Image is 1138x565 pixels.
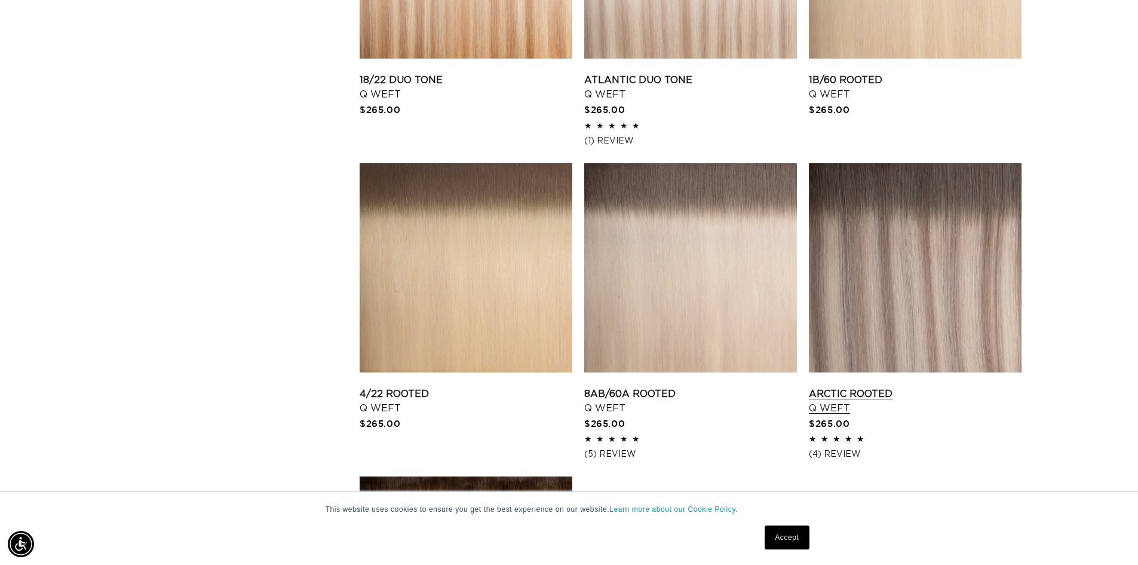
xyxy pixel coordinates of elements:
[609,505,738,514] a: Learn more about our Cookie Policy.
[809,387,1022,416] a: Arctic Rooted Q Weft
[809,73,1022,102] a: 1B/60 Rooted Q Weft
[8,531,34,557] div: Accessibility Menu
[360,387,572,416] a: 4/22 Rooted Q Weft
[1078,508,1138,565] iframe: Chat Widget
[360,73,572,102] a: 18/22 Duo Tone Q Weft
[326,504,813,515] p: This website uses cookies to ensure you get the best experience on our website.
[765,526,809,549] a: Accept
[584,387,797,416] a: 8AB/60A Rooted Q Weft
[584,73,797,102] a: Atlantic Duo Tone Q Weft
